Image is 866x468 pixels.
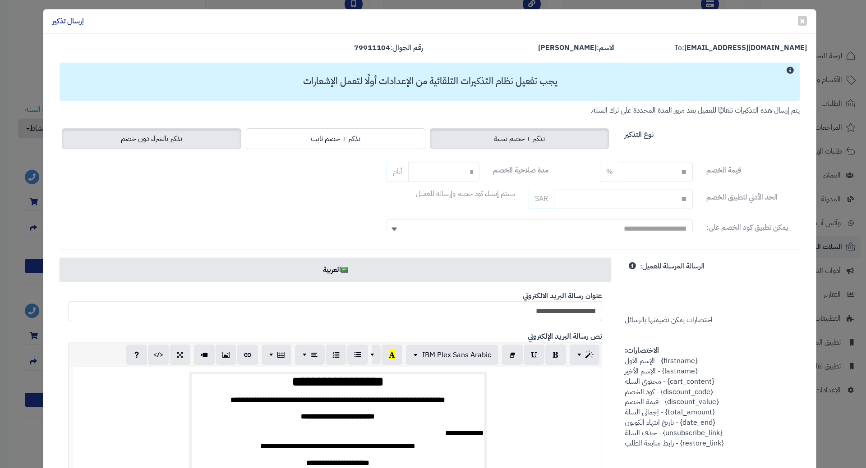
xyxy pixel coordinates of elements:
label: قيمة الخصم [706,162,741,176]
strong: [PERSON_NAME] [538,42,597,53]
span: تذكير + خصم نسبة [494,133,545,144]
span: × [800,14,805,27]
strong: 79911104 [354,42,390,53]
span: سيتم إنشاء كود خصم وإرساله للعميل [416,188,515,199]
label: مدة صلاحية الخصم [493,162,548,176]
span: IBM Plex Sans Arabic [422,350,491,360]
span: اختصارات يمكن تضيمنها بالرسائل {firstname} - الإسم الأول {lastname} - الإسم الأخير {cart_content}... [625,261,723,449]
span: تذكير + خصم ثابت [311,133,360,144]
label: الاسم: [538,43,615,53]
label: رقم الجوال: [354,43,423,53]
label: الرسالة المرسلة للعميل: [640,258,705,272]
label: To: [674,43,807,53]
h3: يجب تفعيل نظام التذكيرات التلقائية من الإعدادات أولًا لتعمل الإشعارات [64,76,796,86]
label: الحد الأدني لتطبيق الخصم [706,189,778,203]
h4: إرسال تذكير [52,16,84,27]
span: % [606,166,613,177]
b: نص رسالة البريد الإلكتروني [528,331,602,342]
small: يتم إرسال هذه التذكيرات تلقائيًا للعميل بعد مرور المدة المحددة على ترك السلة. [590,105,800,116]
b: عنوان رسالة البريد الالكتروني [523,291,602,301]
label: يمكن تطبيق كود الخصم على: [706,219,788,233]
a: العربية [60,258,611,282]
span: تذكير بالشراء دون خصم [121,133,182,144]
img: ar.png [341,268,348,273]
strong: [EMAIL_ADDRESS][DOMAIN_NAME] [684,42,807,53]
span: أيام [387,162,408,182]
strong: الاختصارات: [625,345,659,356]
span: SAR [529,189,554,209]
label: نوع التذكير [625,126,654,140]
